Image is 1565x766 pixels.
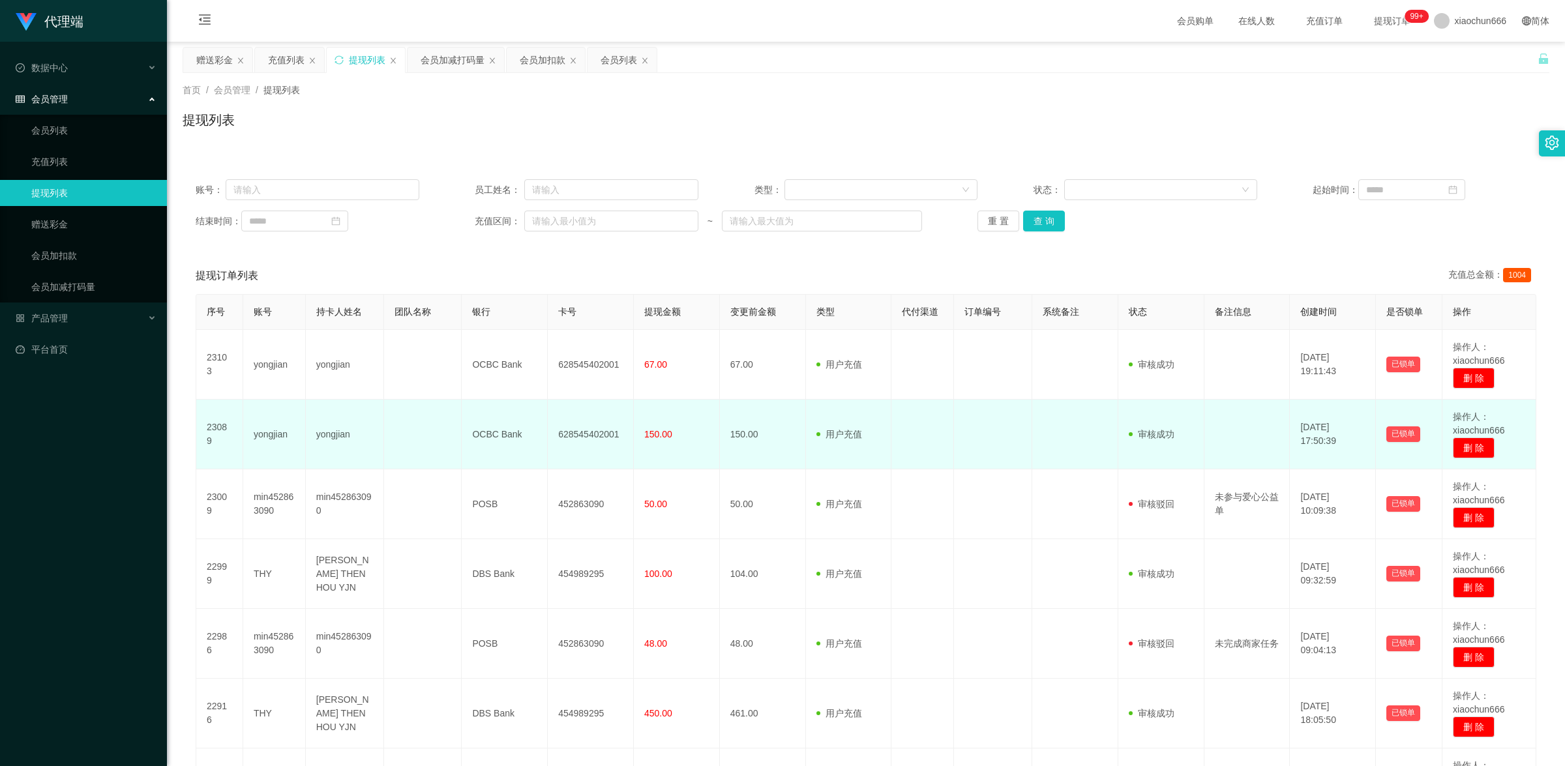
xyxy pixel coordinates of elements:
[462,539,548,609] td: DBS Bank
[1034,183,1064,197] span: 状态：
[644,359,667,370] span: 67.00
[1367,16,1417,25] span: 提现订单
[243,469,306,539] td: min452863090
[902,306,938,317] span: 代付渠道
[1386,426,1420,442] button: 已锁单
[1545,136,1559,150] i: 图标: setting
[1129,708,1174,718] span: 审核成功
[306,679,384,748] td: [PERSON_NAME] THEN HOU YJN
[196,400,243,469] td: 23089
[16,94,68,104] span: 会员管理
[31,149,156,175] a: 充值列表
[1453,368,1495,389] button: 删 除
[389,57,397,65] i: 图标: close
[16,16,83,26] a: 代理端
[214,85,250,95] span: 会员管理
[1448,185,1457,194] i: 图标: calendar
[1386,357,1420,372] button: 已锁单
[16,95,25,104] i: 图标: table
[1453,716,1495,737] button: 删 除
[720,609,806,679] td: 48.00
[306,400,384,469] td: yongjian
[1232,16,1281,25] span: 在线人数
[331,216,340,226] i: 图标: calendar
[1129,638,1174,649] span: 审核驳回
[1386,566,1420,582] button: 已锁单
[1538,53,1549,65] i: 图标: unlock
[237,57,245,65] i: 图标: close
[31,180,156,206] a: 提现列表
[462,609,548,679] td: POSB
[183,110,235,130] h1: 提现列表
[44,1,83,42] h1: 代理端
[548,330,634,400] td: 628545402001
[1453,437,1495,458] button: 删 除
[1300,16,1349,25] span: 充值订单
[1386,496,1420,512] button: 已锁单
[462,330,548,400] td: OCBC Bank
[256,85,258,95] span: /
[207,306,225,317] span: 序号
[31,211,156,237] a: 赠送彩金
[306,539,384,609] td: [PERSON_NAME] THEN HOU YJN
[16,63,25,72] i: 图标: check-circle-o
[1129,306,1147,317] span: 状态
[548,679,634,748] td: 454989295
[1204,469,1290,539] td: 未参与爱心公益单
[196,539,243,609] td: 22999
[720,539,806,609] td: 104.00
[16,314,25,323] i: 图标: appstore-o
[964,306,1001,317] span: 订单编号
[1290,469,1376,539] td: [DATE] 10:09:38
[31,274,156,300] a: 会员加减打码量
[16,313,68,323] span: 产品管理
[1290,400,1376,469] td: [DATE] 17:50:39
[462,400,548,469] td: OCBC Bank
[1129,568,1174,579] span: 审核成功
[16,336,156,362] a: 图标: dashboard平台首页
[183,1,227,42] i: 图标: menu-fold
[754,183,785,197] span: 类型：
[335,55,344,65] i: 图标: sync
[1300,306,1337,317] span: 创建时间
[548,539,634,609] td: 454989295
[1290,609,1376,679] td: [DATE] 09:04:13
[977,211,1019,231] button: 重 置
[548,609,634,679] td: 452863090
[243,330,306,400] td: yongjian
[548,400,634,469] td: 628545402001
[196,268,258,284] span: 提现订单列表
[395,306,431,317] span: 团队名称
[722,211,922,231] input: 请输入最大值为
[962,186,970,195] i: 图标: down
[254,306,272,317] span: 账号
[524,179,698,200] input: 请输入
[1129,499,1174,509] span: 审核驳回
[196,469,243,539] td: 23009
[243,609,306,679] td: min452863090
[720,400,806,469] td: 150.00
[520,48,565,72] div: 会员加扣款
[644,429,672,439] span: 150.00
[1453,577,1495,598] button: 删 除
[243,539,306,609] td: THY
[196,214,241,228] span: 结束时间：
[263,85,300,95] span: 提现列表
[720,679,806,748] td: 461.00
[1453,342,1504,366] span: 操作人：xiaochun666
[306,609,384,679] td: min452863090
[644,568,672,579] span: 100.00
[462,469,548,539] td: POSB
[1405,10,1428,23] sup: 1222
[601,48,637,72] div: 会员列表
[1043,306,1079,317] span: 系统备注
[421,48,484,72] div: 会员加减打码量
[1290,539,1376,609] td: [DATE] 09:32:59
[196,48,233,72] div: 赠送彩金
[306,330,384,400] td: yongjian
[1386,705,1420,721] button: 已锁单
[1453,647,1495,668] button: 删 除
[1129,359,1174,370] span: 审核成功
[548,469,634,539] td: 452863090
[816,429,862,439] span: 用户充值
